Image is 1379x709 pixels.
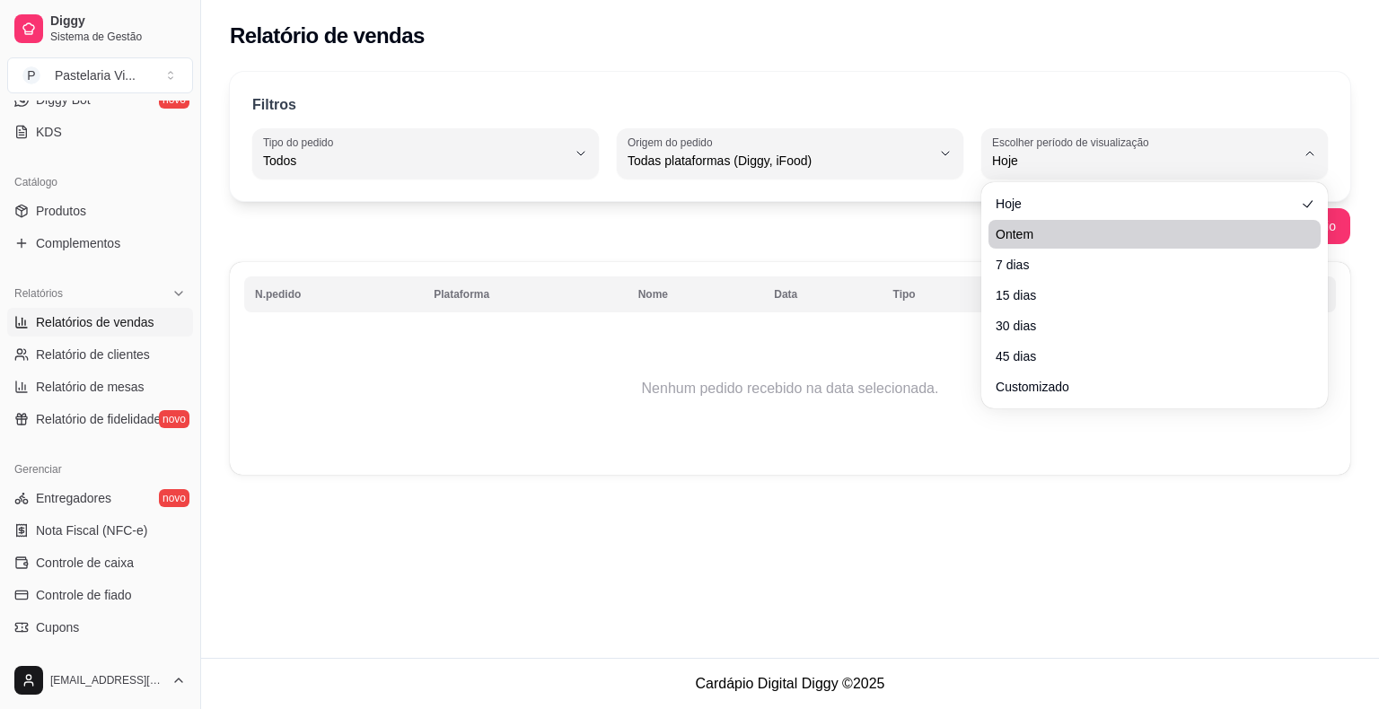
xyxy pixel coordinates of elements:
th: Nome [628,276,764,312]
span: [EMAIL_ADDRESS][DOMAIN_NAME] [50,673,164,687]
span: 7 dias [996,256,1296,274]
th: Tipo [883,276,999,312]
div: Catálogo [7,168,193,197]
p: Filtros [252,94,296,116]
span: P [22,66,40,84]
span: Todos [263,152,567,170]
span: Relatórios de vendas [36,313,154,331]
span: Entregadores [36,489,111,507]
label: Origem do pedido [628,135,718,150]
h2: Relatório de vendas [230,22,425,50]
div: Pastelaria Vi ... [55,66,136,84]
span: Diggy [50,13,186,30]
span: Relatórios [14,286,63,301]
span: 15 dias [996,286,1296,304]
span: Clientes [36,651,82,669]
span: Hoje [992,152,1296,170]
span: Todas plataformas (Diggy, iFood) [628,152,931,170]
span: Ontem [996,225,1296,243]
span: 45 dias [996,347,1296,365]
span: Hoje [996,195,1296,213]
span: Sistema de Gestão [50,30,186,44]
label: Tipo do pedido [263,135,339,150]
span: Relatório de mesas [36,378,145,396]
span: Produtos [36,202,86,220]
span: KDS [36,123,62,141]
td: Nenhum pedido recebido na data selecionada. [244,317,1336,460]
span: Customizado [996,378,1296,396]
th: N.pedido [244,276,423,312]
div: Gerenciar [7,455,193,484]
span: Nota Fiscal (NFC-e) [36,521,147,539]
span: Relatório de fidelidade [36,410,161,428]
span: 30 dias [996,317,1296,335]
span: Relatório de clientes [36,346,150,363]
th: Data [763,276,882,312]
button: Select a team [7,57,193,93]
th: Plataforma [423,276,627,312]
span: Cupons [36,618,79,636]
span: Controle de fiado [36,586,132,604]
span: Controle de caixa [36,554,134,572]
footer: Cardápio Digital Diggy © 2025 [201,658,1379,709]
label: Escolher período de visualização [992,135,1155,150]
span: Complementos [36,234,120,252]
